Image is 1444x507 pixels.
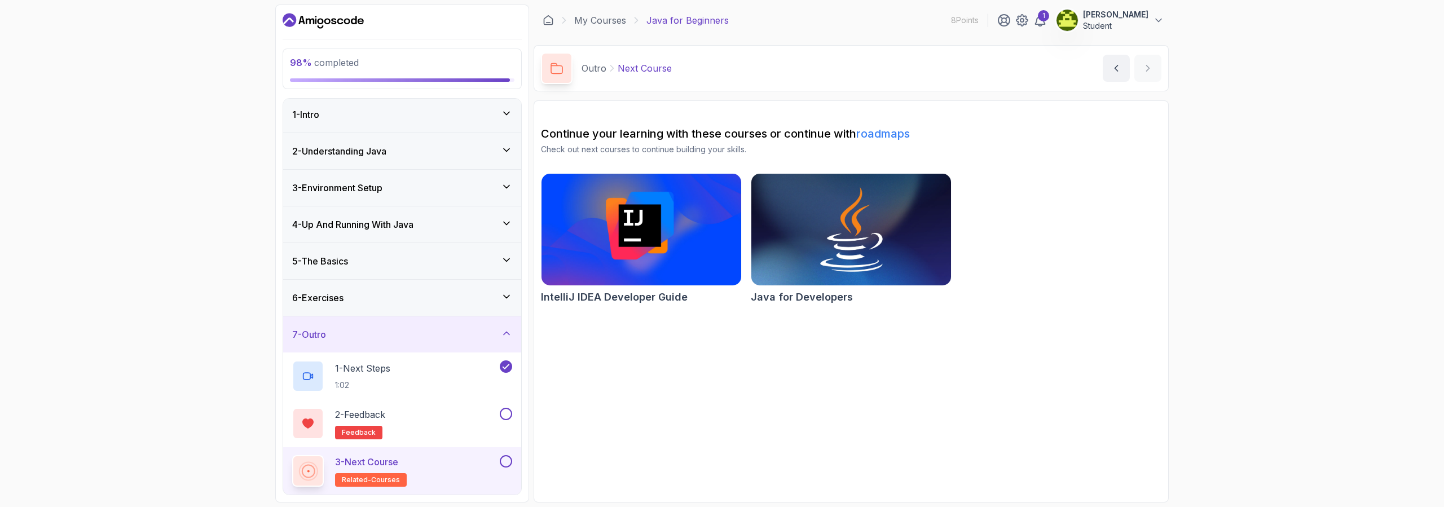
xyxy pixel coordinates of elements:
[751,173,952,305] a: Java for Developers cardJava for Developers
[1038,10,1049,21] div: 1
[292,291,344,305] h3: 6 - Exercises
[283,280,521,316] button: 6-Exercises
[951,15,979,26] p: 8 Points
[541,173,742,305] a: IntelliJ IDEA Developer Guide cardIntelliJ IDEA Developer Guide
[541,289,688,305] h2: IntelliJ IDEA Developer Guide
[292,181,382,195] h3: 3 - Environment Setup
[335,361,390,375] p: 1 - Next Steps
[290,57,359,68] span: completed
[283,206,521,243] button: 4-Up And Running With Java
[283,96,521,133] button: 1-Intro
[618,61,672,75] p: Next Course
[283,12,364,30] a: Dashboard
[1056,10,1078,31] img: user profile image
[751,289,853,305] h2: Java for Developers
[283,316,521,352] button: 7-Outro
[292,328,326,341] h3: 7 - Outro
[574,14,626,27] a: My Courses
[335,408,385,421] p: 2 - Feedback
[541,126,1161,142] h2: Continue your learning with these courses or continue with
[1056,9,1164,32] button: user profile image[PERSON_NAME]Student
[292,455,512,487] button: 3-Next Courserelated-courses
[543,15,554,26] a: Dashboard
[292,360,512,392] button: 1-Next Steps1:02
[541,174,741,285] img: IntelliJ IDEA Developer Guide card
[292,108,319,121] h3: 1 - Intro
[1033,14,1047,27] a: 1
[342,475,400,484] span: related-courses
[856,127,910,140] a: roadmaps
[292,254,348,268] h3: 5 - The Basics
[283,133,521,169] button: 2-Understanding Java
[646,14,729,27] p: Java for Beginners
[290,57,312,68] span: 98 %
[1103,55,1130,82] button: previous content
[292,408,512,439] button: 2-Feedbackfeedback
[335,455,398,469] p: 3 - Next Course
[582,61,606,75] p: Outro
[541,144,1161,155] p: Check out next courses to continue building your skills.
[1134,55,1161,82] button: next content
[1083,20,1148,32] p: Student
[283,170,521,206] button: 3-Environment Setup
[292,218,413,231] h3: 4 - Up And Running With Java
[746,171,956,288] img: Java for Developers card
[1083,9,1148,20] p: [PERSON_NAME]
[342,428,376,437] span: feedback
[335,380,390,391] p: 1:02
[292,144,386,158] h3: 2 - Understanding Java
[283,243,521,279] button: 5-The Basics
